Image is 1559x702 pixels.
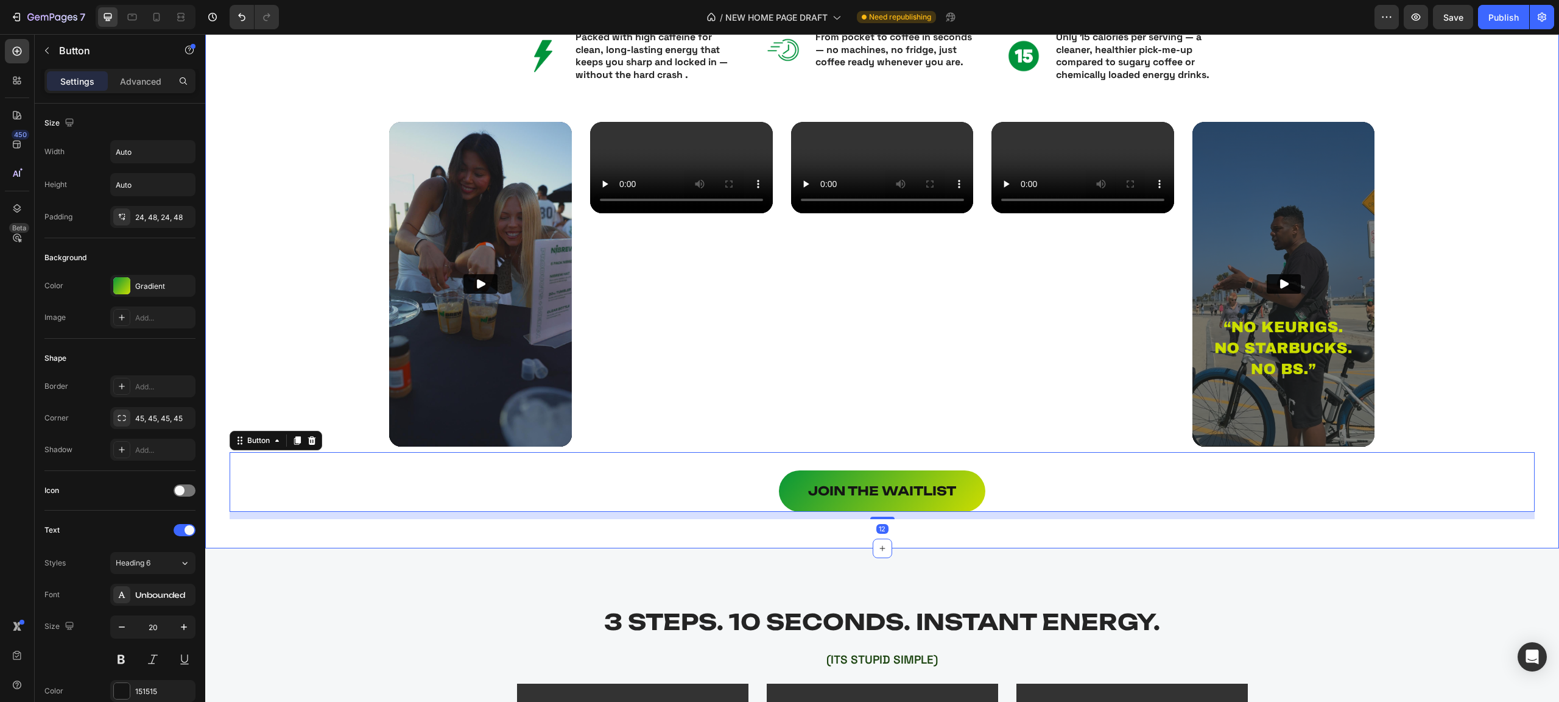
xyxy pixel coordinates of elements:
div: Color [44,686,63,697]
span: NEW HOME PAGE DRAFT [725,11,828,24]
p: (ITS STUPID SIMPLE) [313,619,1041,634]
div: Background [44,252,86,263]
div: 45, 45, 45, 45 [135,413,192,424]
div: 12 [671,490,683,500]
div: Publish [1488,11,1519,24]
button: Heading 6 [110,552,195,574]
div: Styles [44,558,66,569]
div: Undo/Redo [230,5,279,29]
img: Alt image [184,88,367,413]
button: Save [1433,5,1473,29]
div: Button [40,401,67,412]
p: Advanced [120,75,161,88]
div: Size [44,619,77,635]
div: 450 [12,130,29,140]
div: Shadow [44,444,72,455]
img: gempages_576587620184752978-17c172f7-b1e6-4e00-800d-aba95b248f22.png [802,5,835,38]
p: 7 [80,10,85,24]
div: Add... [135,445,192,456]
span: Need republishing [869,12,931,23]
video: Video [385,88,568,179]
strong: Join the waitlist [603,449,751,464]
span: Heading 6 [116,558,150,569]
div: Add... [135,381,192,392]
div: Image [44,312,66,323]
video: Video [786,88,969,179]
button: Play [258,240,292,260]
span: / [720,11,723,24]
div: Width [44,146,65,157]
div: Color [44,280,63,291]
div: Gradient [135,281,192,292]
div: Font [44,589,60,600]
iframe: Design area [205,34,1559,702]
button: Publish [1478,5,1529,29]
video: Video [586,88,769,179]
p: Button [59,43,163,58]
strong: 3 STEPS. 10 SECONDS. INSTANT ENERGY. [399,574,955,601]
div: Shape [44,353,66,364]
div: Height [44,179,67,190]
input: Auto [111,141,195,163]
div: Text [44,525,60,536]
img: Alt image [987,88,1170,413]
a: Join the waitlist [574,436,780,478]
div: 24, 48, 24, 48 [135,212,192,223]
div: Icon [44,485,59,496]
input: Auto [111,174,195,196]
div: Border [44,381,68,392]
button: Play [1061,240,1096,260]
div: Open Intercom Messenger [1518,642,1547,672]
div: Corner [44,413,69,424]
div: Beta [9,223,29,233]
div: Size [44,115,77,132]
span: Save [1443,12,1463,23]
div: Unbounded [135,590,192,601]
p: Settings [60,75,94,88]
button: 7 [5,5,91,29]
div: 151515 [135,686,192,697]
div: Add... [135,313,192,324]
div: Padding [44,211,72,222]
